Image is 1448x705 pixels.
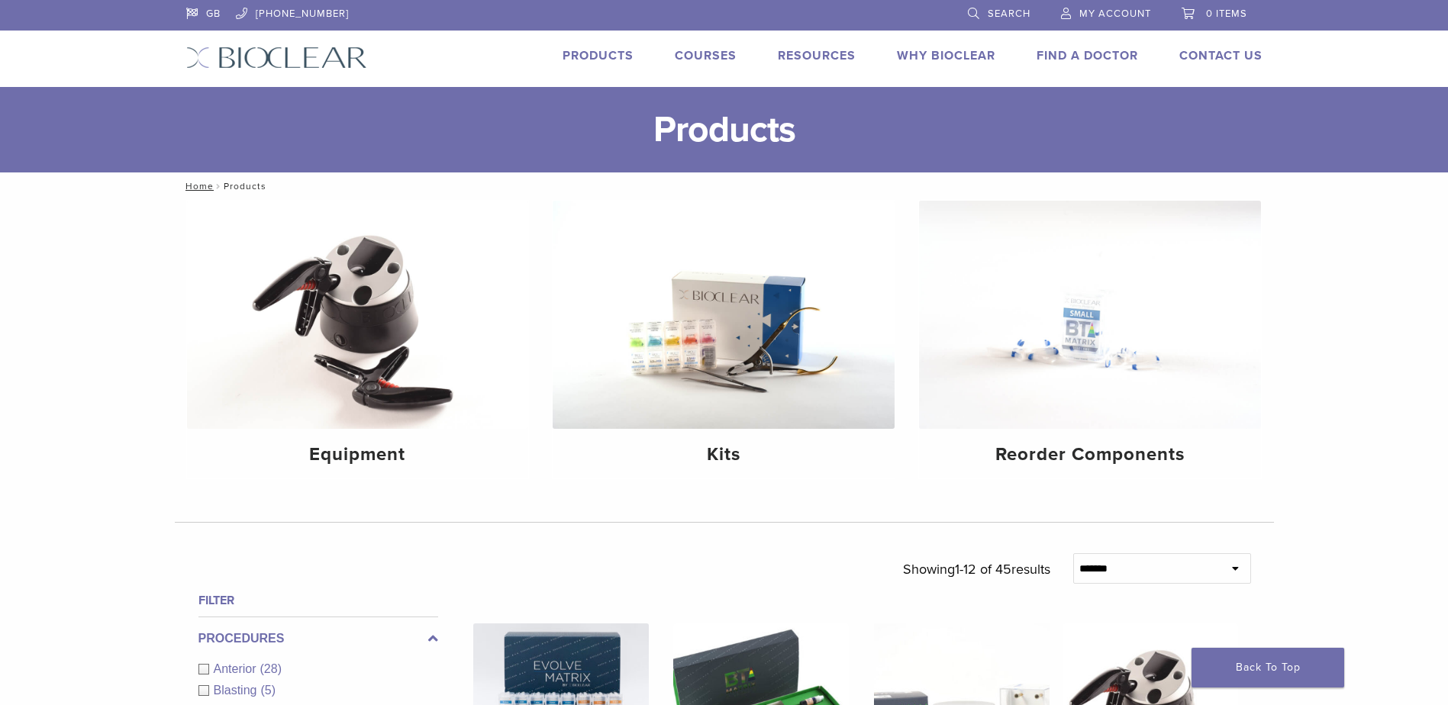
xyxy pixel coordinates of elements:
[931,441,1249,468] h4: Reorder Components
[199,441,517,468] h4: Equipment
[553,201,895,429] img: Kits
[919,201,1261,429] img: Reorder Components
[675,48,737,63] a: Courses
[1179,48,1263,63] a: Contact Us
[897,48,995,63] a: Why Bioclear
[1206,8,1247,20] span: 0 items
[181,181,214,192] a: Home
[198,629,438,648] label: Procedures
[1192,648,1344,687] a: Back To Top
[214,182,224,190] span: /
[187,201,529,478] a: Equipment
[778,48,856,63] a: Resources
[260,662,282,675] span: (28)
[1079,8,1151,20] span: My Account
[214,662,260,675] span: Anterior
[214,684,261,697] span: Blasting
[553,201,895,478] a: Kits
[903,553,1050,585] p: Showing results
[565,441,882,468] h4: Kits
[1037,48,1138,63] a: Find A Doctor
[260,684,276,697] span: (5)
[187,201,529,429] img: Equipment
[919,201,1261,478] a: Reorder Components
[175,172,1274,200] nav: Products
[988,8,1030,20] span: Search
[186,47,367,69] img: Bioclear
[563,48,634,63] a: Products
[198,591,438,610] h4: Filter
[955,561,1011,578] span: 1-12 of 45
